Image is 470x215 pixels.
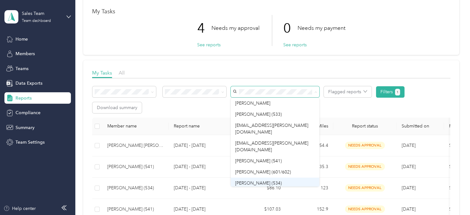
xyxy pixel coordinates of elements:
[397,118,444,135] th: Submitted on
[22,19,51,23] div: Team dashboard
[102,118,169,135] th: Member name
[22,10,61,17] div: Sales Team
[402,164,416,169] span: [DATE]
[345,142,385,149] span: needs approval
[16,139,45,146] span: Team Settings
[211,24,260,32] p: Needs my approval
[16,124,34,131] span: Summary
[107,163,164,170] div: [PERSON_NAME] (541)
[107,185,164,192] div: [PERSON_NAME] (534)
[197,15,211,42] p: 4
[235,169,291,175] span: [PERSON_NAME] (601/602)
[345,184,385,192] span: needs approval
[338,123,392,129] span: Report status
[119,70,125,76] span: All
[395,89,400,95] button: 1
[324,86,372,97] button: Flagged reports
[283,42,307,48] button: See reports
[16,95,32,101] span: Reports
[435,179,470,215] iframe: Everlance-gr Chat Button Frame
[107,142,164,149] div: [PERSON_NAME] [PERSON_NAME] (532)
[345,205,385,213] span: needs approval
[238,178,286,199] td: $86.10
[402,143,416,148] span: [DATE]
[235,123,308,135] span: [EMAIL_ADDRESS][PERSON_NAME][DOMAIN_NAME]
[283,15,298,42] p: 0
[397,89,398,95] span: 1
[16,65,28,72] span: Teams
[286,178,333,199] td: 123
[298,24,345,32] p: Needs my payment
[402,206,416,212] span: [DATE]
[235,112,282,117] span: [PERSON_NAME] (533)
[92,8,450,15] h1: My Tasks
[92,102,142,113] button: Download summary
[92,70,112,76] span: My Tasks
[402,185,416,191] span: [DATE]
[345,163,385,170] span: needs approval
[3,205,36,212] button: Help center
[174,163,233,170] p: [DATE] - [DATE]
[174,142,233,149] p: [DATE] - [DATE]
[235,101,270,106] span: [PERSON_NAME]
[16,109,41,116] span: Compliance
[376,86,405,98] button: Filters1
[174,185,233,192] p: [DATE] - [DATE]
[174,206,233,213] p: [DATE] - [DATE]
[169,118,238,135] th: Report name
[235,158,282,164] span: [PERSON_NAME] (541)
[107,123,164,129] div: Member name
[107,206,164,213] div: [PERSON_NAME] (541)
[235,140,308,153] span: [EMAIL_ADDRESS][PERSON_NAME][DOMAIN_NAME]
[16,80,42,87] span: Data Exports
[16,36,28,42] span: Home
[16,50,35,57] span: Members
[235,180,282,186] span: [PERSON_NAME] (534)
[197,42,221,48] button: See reports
